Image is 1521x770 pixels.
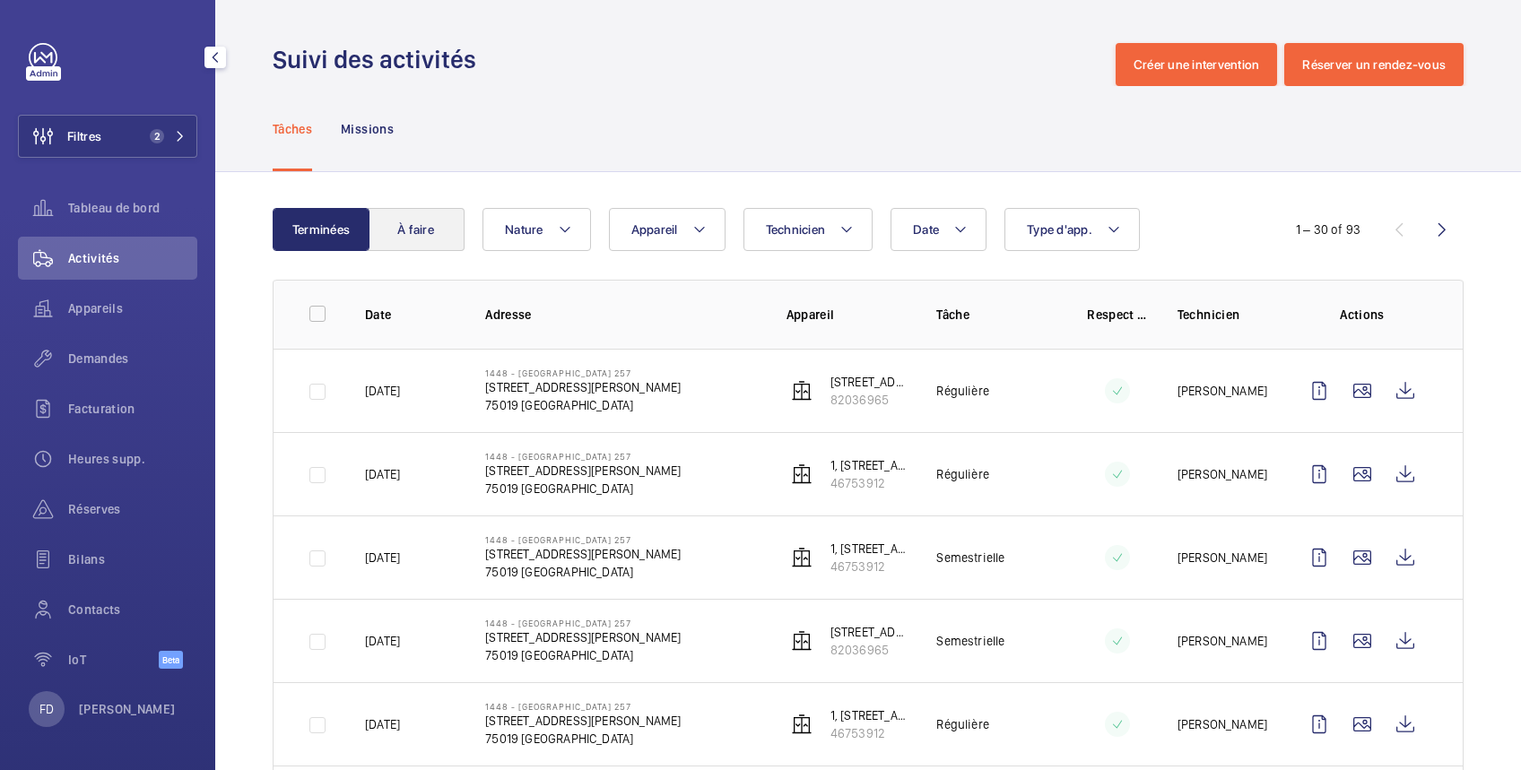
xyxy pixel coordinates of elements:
[830,373,908,391] p: [STREET_ADDRESS][PERSON_NAME]
[150,129,164,143] span: 2
[18,115,197,158] button: Filtres2
[68,601,197,619] span: Contacts
[791,380,813,402] img: elevator.svg
[1284,43,1464,86] button: Réserver un rendez-vous
[1116,43,1278,86] button: Créer une intervention
[365,632,400,650] p: [DATE]
[743,208,873,251] button: Technicien
[365,382,400,400] p: [DATE]
[1178,465,1267,483] p: [PERSON_NAME]
[830,724,908,742] p: 46753912
[485,628,681,646] p: [STREET_ADDRESS][PERSON_NAME]
[485,712,681,730] p: [STREET_ADDRESS][PERSON_NAME]
[913,222,939,237] span: Date
[485,618,681,628] p: 1448 - [GEOGRAPHIC_DATA] 257
[1296,221,1360,238] div: 1 – 30 of 93
[485,730,681,748] p: 75019 [GEOGRAPHIC_DATA]
[365,549,400,567] p: [DATE]
[1178,632,1267,650] p: [PERSON_NAME]
[830,474,908,492] p: 46753912
[830,540,908,558] p: 1, [STREET_ADDRESS]
[159,651,183,669] span: Beta
[830,558,908,575] p: 46753912
[631,222,678,237] span: Appareil
[791,463,813,485] img: elevator.svg
[936,715,989,733] p: Régulière
[891,208,986,251] button: Date
[936,465,989,483] p: Régulière
[1178,549,1267,567] p: [PERSON_NAME]
[68,350,197,368] span: Demandes
[368,208,465,251] button: À faire
[787,306,908,324] p: Appareil
[365,465,400,483] p: [DATE]
[485,368,681,378] p: 1448 - [GEOGRAPHIC_DATA] 257
[830,623,908,641] p: [STREET_ADDRESS][PERSON_NAME]
[273,43,487,76] h1: Suivi des activités
[1004,208,1140,251] button: Type d'app.
[1178,306,1269,324] p: Technicien
[273,208,369,251] button: Terminées
[68,299,197,317] span: Appareils
[609,208,726,251] button: Appareil
[67,127,101,145] span: Filtres
[485,451,681,462] p: 1448 - [GEOGRAPHIC_DATA] 257
[791,547,813,568] img: elevator.svg
[1178,715,1267,733] p: [PERSON_NAME]
[68,651,159,669] span: IoT
[485,378,681,396] p: [STREET_ADDRESS][PERSON_NAME]
[1178,382,1267,400] p: [PERSON_NAME]
[39,700,54,718] p: FD
[273,120,312,138] p: Tâches
[791,714,813,735] img: elevator.svg
[482,208,591,251] button: Nature
[1087,306,1149,324] p: Respect délai
[485,306,757,324] p: Adresse
[485,534,681,545] p: 1448 - [GEOGRAPHIC_DATA] 257
[936,549,1004,567] p: Semestrielle
[79,700,176,718] p: [PERSON_NAME]
[68,249,197,267] span: Activités
[766,222,826,237] span: Technicien
[791,630,813,652] img: elevator.svg
[68,199,197,217] span: Tableau de bord
[485,462,681,480] p: [STREET_ADDRESS][PERSON_NAME]
[830,391,908,409] p: 82036965
[68,550,197,568] span: Bilans
[830,456,908,474] p: 1, [STREET_ADDRESS]
[936,306,1058,324] p: Tâche
[1027,222,1092,237] span: Type d'app.
[341,120,394,138] p: Missions
[505,222,543,237] span: Nature
[68,400,197,418] span: Facturation
[485,701,681,712] p: 1448 - [GEOGRAPHIC_DATA] 257
[936,632,1004,650] p: Semestrielle
[830,706,908,724] p: 1, [STREET_ADDRESS]
[485,563,681,581] p: 75019 [GEOGRAPHIC_DATA]
[68,500,197,518] span: Réserves
[830,641,908,659] p: 82036965
[485,545,681,563] p: [STREET_ADDRESS][PERSON_NAME]
[485,646,681,664] p: 75019 [GEOGRAPHIC_DATA]
[1298,306,1427,324] p: Actions
[485,396,681,414] p: 75019 [GEOGRAPHIC_DATA]
[68,450,197,468] span: Heures supp.
[365,306,456,324] p: Date
[365,715,400,733] p: [DATE]
[936,382,989,400] p: Régulière
[485,480,681,497] p: 75019 [GEOGRAPHIC_DATA]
